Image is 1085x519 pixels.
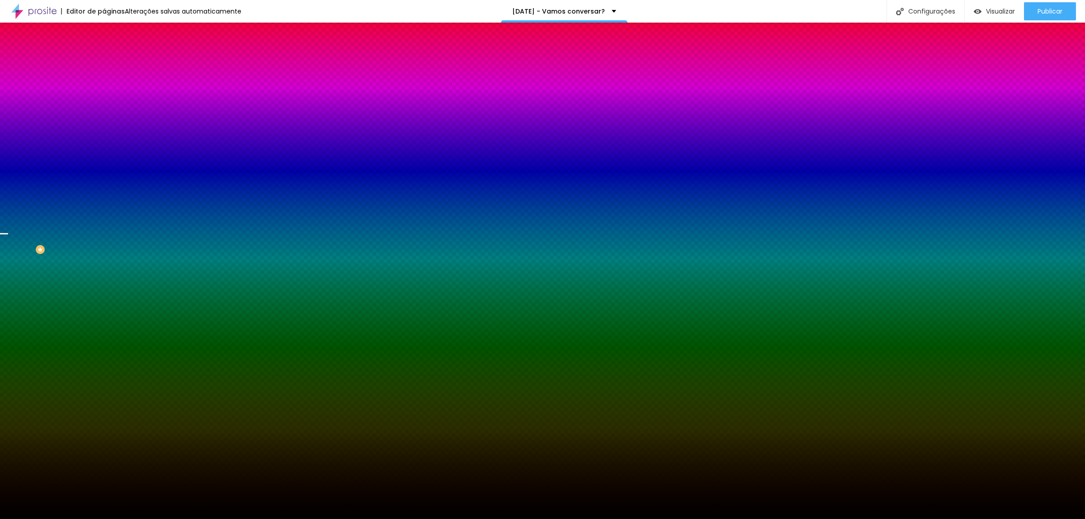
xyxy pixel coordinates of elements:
div: Editor de páginas [61,8,125,14]
button: Publicar [1024,2,1076,20]
span: Publicar [1038,8,1062,15]
img: Icone [896,8,904,15]
img: view-1.svg [974,8,981,15]
p: [DATE] - Vamos conversar? [512,8,605,14]
div: Alterações salvas automaticamente [125,8,241,14]
button: Visualizar [965,2,1024,20]
span: Visualizar [986,8,1015,15]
